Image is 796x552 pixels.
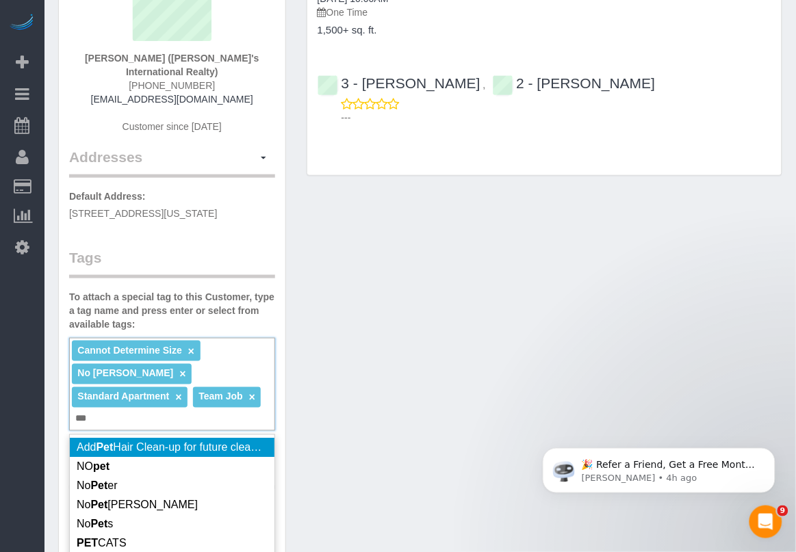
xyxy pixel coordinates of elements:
[93,461,110,473] em: pet
[483,79,486,90] span: ,
[77,518,113,530] span: No s
[77,538,98,549] em: PET
[69,248,275,278] legend: Tags
[77,480,118,492] span: No er
[778,505,788,516] span: 9
[77,538,127,549] span: CATS
[77,391,169,402] span: Standard Apartment
[69,189,146,203] label: Default Address:
[69,208,218,219] span: [STREET_ADDRESS][US_STATE]
[90,480,107,492] em: Pet
[749,505,782,538] iframe: Intercom live chat
[77,499,198,511] span: No [PERSON_NAME]
[91,94,253,105] a: [EMAIL_ADDRESS][DOMAIN_NAME]
[123,121,222,132] span: Customer since [DATE]
[90,499,107,511] em: Pet
[96,442,113,454] em: Pet
[198,391,242,402] span: Team Job
[522,419,796,515] iframe: Intercom notifications message
[129,80,215,91] span: [PHONE_NUMBER]
[318,5,771,19] p: One Time
[342,111,771,124] p: ---
[179,369,185,380] a: ×
[85,53,259,77] strong: [PERSON_NAME] ([PERSON_NAME]'s International Realty)
[318,25,771,36] h4: 1,500+ sq. ft.
[188,345,194,357] a: ×
[77,461,110,473] span: NO
[8,14,36,33] img: Automaid Logo
[318,75,480,91] a: 3 - [PERSON_NAME]
[175,392,181,404] a: ×
[69,290,275,331] label: To attach a special tag to this Customer, type a tag name and press enter or select from availabl...
[493,75,656,91] a: 2 - [PERSON_NAME]
[77,345,181,356] span: Cannot Determine Size
[90,518,107,530] em: Pet
[249,392,255,404] a: ×
[77,368,173,379] span: No [PERSON_NAME]
[77,442,277,454] span: Add Hair Clean-up for future cleanings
